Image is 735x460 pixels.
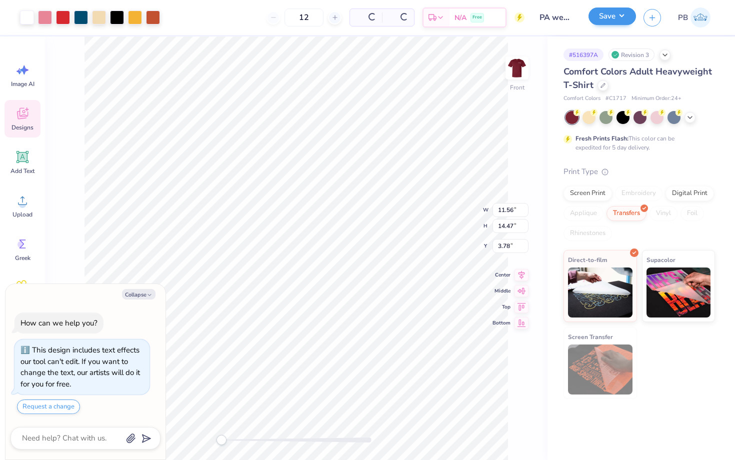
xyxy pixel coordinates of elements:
img: Paridhi Bajaj [690,7,710,27]
div: Print Type [563,166,715,177]
div: This color can be expedited for 5 day delivery. [575,134,698,152]
span: # C1717 [605,94,626,103]
span: Top [492,303,510,311]
span: Screen Transfer [568,331,613,342]
div: # 516397A [563,48,603,61]
img: Direct-to-film [568,267,632,317]
input: – – [284,8,323,26]
div: This design includes text effects our tool can't edit. If you want to change the text, our artist... [20,345,140,389]
div: Accessibility label [216,435,226,445]
span: Minimum Order: 24 + [631,94,681,103]
span: Center [492,271,510,279]
strong: Fresh Prints Flash: [575,134,628,142]
span: Greek [15,254,30,262]
span: Add Text [10,167,34,175]
div: How can we help you? [20,318,97,328]
img: Front [507,58,527,78]
div: Embroidery [615,186,662,201]
button: Request a change [17,399,80,414]
div: Revision 3 [608,48,654,61]
span: Bottom [492,319,510,327]
span: Direct-to-film [568,254,607,265]
div: Applique [563,206,603,221]
span: Image AI [11,80,34,88]
span: Supacolor [646,254,675,265]
span: Middle [492,287,510,295]
a: PB [673,7,715,27]
span: Comfort Colors [563,94,600,103]
div: Foil [680,206,704,221]
span: PB [678,12,688,23]
button: Collapse [122,289,155,299]
div: Screen Print [563,186,612,201]
span: Free [472,14,482,21]
img: Supacolor [646,267,711,317]
div: Front [510,83,524,92]
span: Designs [11,123,33,131]
button: Save [588,7,636,25]
span: Upload [12,210,32,218]
div: Transfers [606,206,646,221]
span: N/A [454,12,466,23]
img: Screen Transfer [568,344,632,394]
div: Vinyl [649,206,677,221]
input: Untitled Design [532,7,581,27]
span: Comfort Colors Adult Heavyweight T-Shirt [563,65,712,91]
div: Digital Print [665,186,714,201]
div: Rhinestones [563,226,612,241]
